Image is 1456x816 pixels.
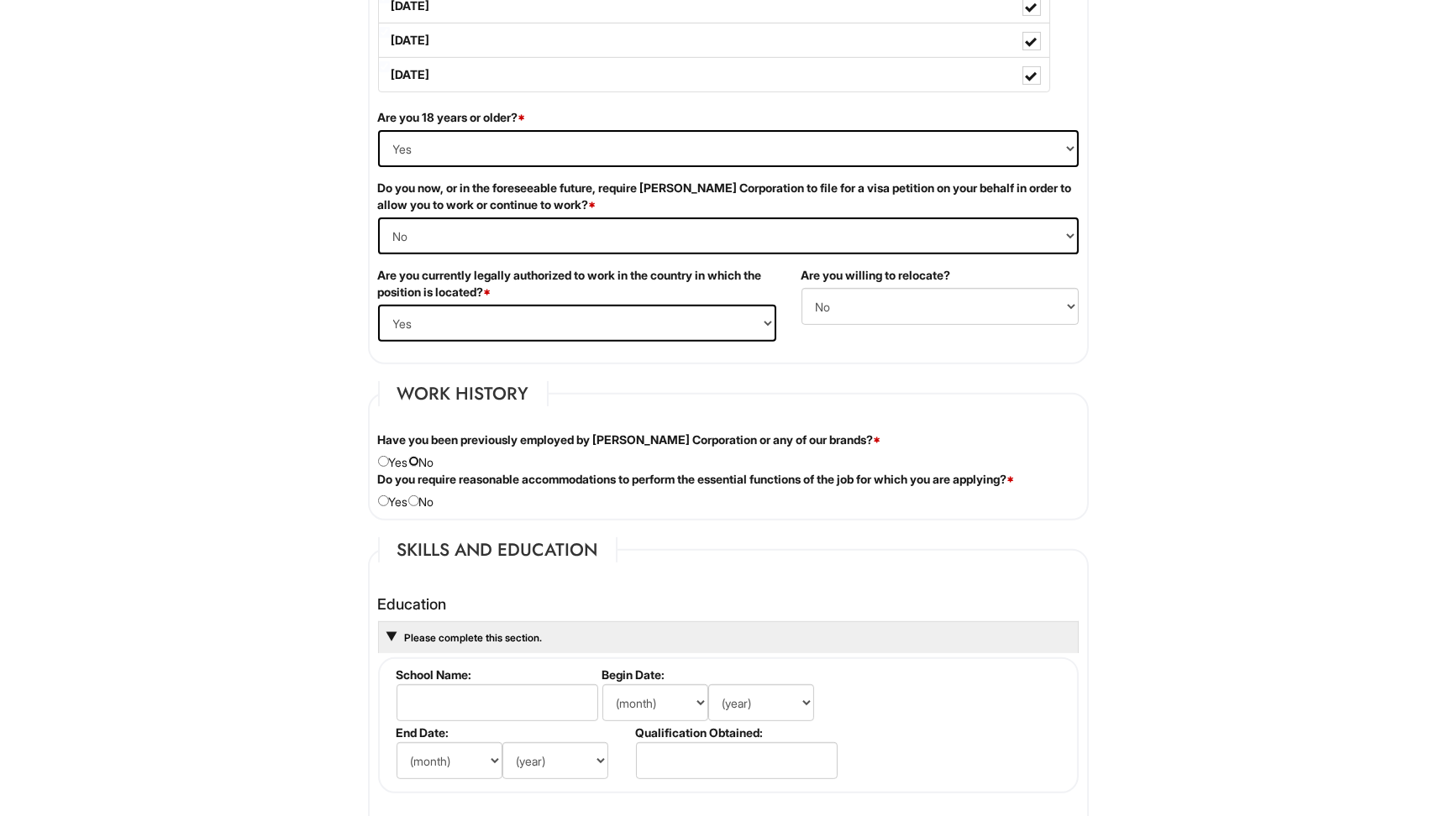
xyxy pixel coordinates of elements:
label: Are you currently legally authorized to work in the country in which the position is located? [378,267,776,301]
legend: Work History [378,381,549,406]
label: Have you been previously employed by [PERSON_NAME] Corporation or any of our brands? [378,432,881,448]
label: End Date: [397,725,629,740]
select: (Yes / No) [378,217,1079,254]
label: Do you now, or in the foreseeable future, require [PERSON_NAME] Corporation to file for a visa pe... [378,180,1079,213]
select: (Yes / No) [378,130,1079,167]
select: (Yes / No) [378,305,776,342]
a: Please complete this section. [402,631,542,644]
div: Yes No [365,471,1091,510]
label: Begin Date: [602,667,835,682]
select: (Yes / No) [802,288,1079,325]
label: Are you willing to relocate? [802,267,951,284]
label: Are you 18 years or older? [378,109,526,126]
label: [DATE] [379,24,1049,57]
div: Yes No [365,432,1091,471]
label: Do you require reasonable accommodations to perform the essential functions of the job for which ... [378,471,1015,488]
label: [DATE] [379,58,1049,92]
legend: Skills and Education [378,537,618,562]
h4: Education [378,596,1079,613]
label: School Name: [397,667,596,682]
label: Qualification Obtained: [636,725,835,740]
